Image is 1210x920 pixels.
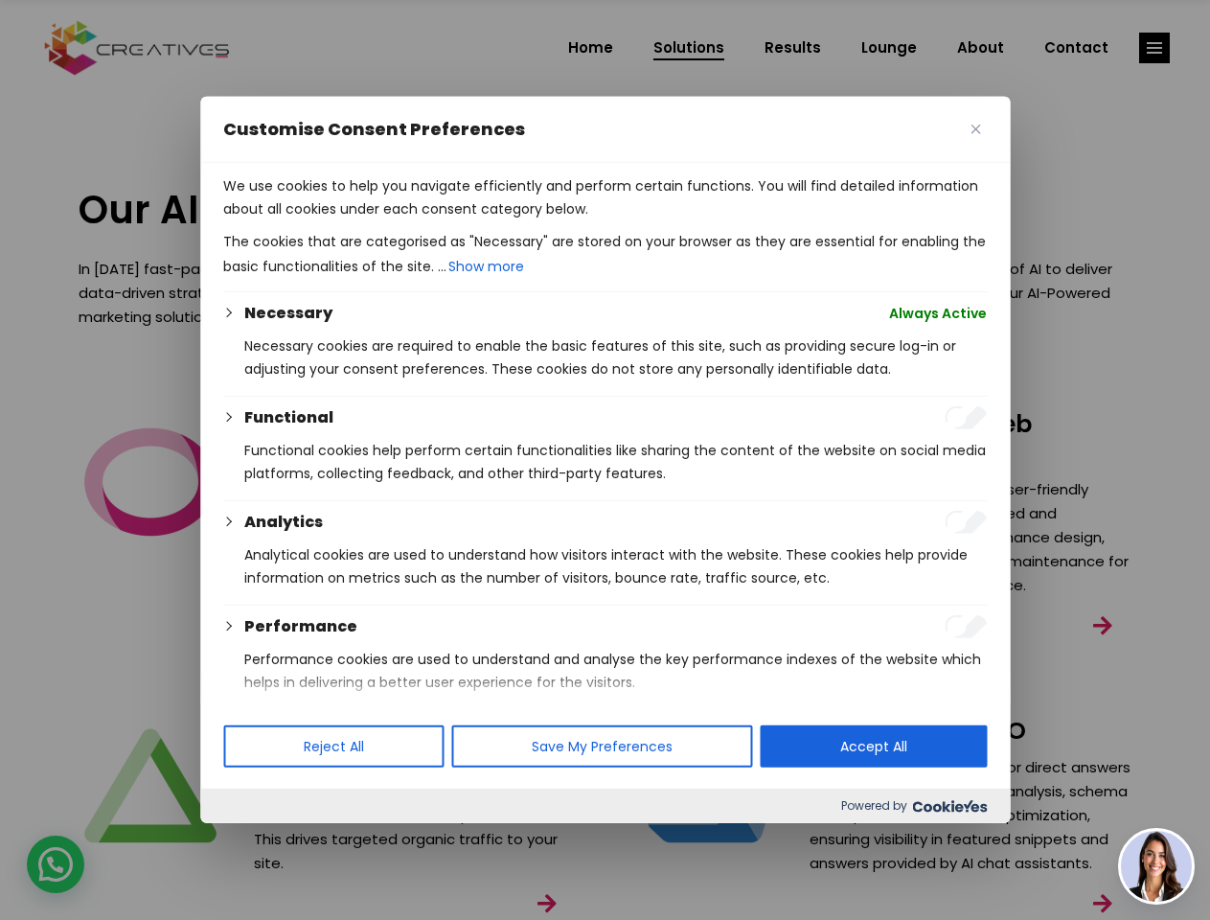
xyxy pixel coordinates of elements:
[244,615,357,638] button: Performance
[244,511,323,534] button: Analytics
[945,511,987,534] input: Enable Analytics
[244,439,987,485] p: Functional cookies help perform certain functionalities like sharing the content of the website o...
[223,118,525,141] span: Customise Consent Preferences
[200,789,1010,823] div: Powered by
[244,543,987,589] p: Analytical cookies are used to understand how visitors interact with the website. These cookies h...
[451,725,752,768] button: Save My Preferences
[760,725,987,768] button: Accept All
[446,253,526,280] button: Show more
[912,800,987,813] img: Cookieyes logo
[964,118,987,141] button: Close
[223,230,987,280] p: The cookies that are categorised as "Necessary" are stored on your browser as they are essential ...
[244,406,333,429] button: Functional
[945,615,987,638] input: Enable Performance
[244,302,332,325] button: Necessary
[970,125,980,134] img: Close
[945,406,987,429] input: Enable Functional
[889,302,987,325] span: Always Active
[223,725,444,768] button: Reject All
[223,174,987,220] p: We use cookies to help you navigate efficiently and perform certain functions. You will find deta...
[244,648,987,694] p: Performance cookies are used to understand and analyse the key performance indexes of the website...
[244,334,987,380] p: Necessary cookies are required to enable the basic features of this site, such as providing secur...
[200,97,1010,823] div: Customise Consent Preferences
[1121,831,1192,902] img: agent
